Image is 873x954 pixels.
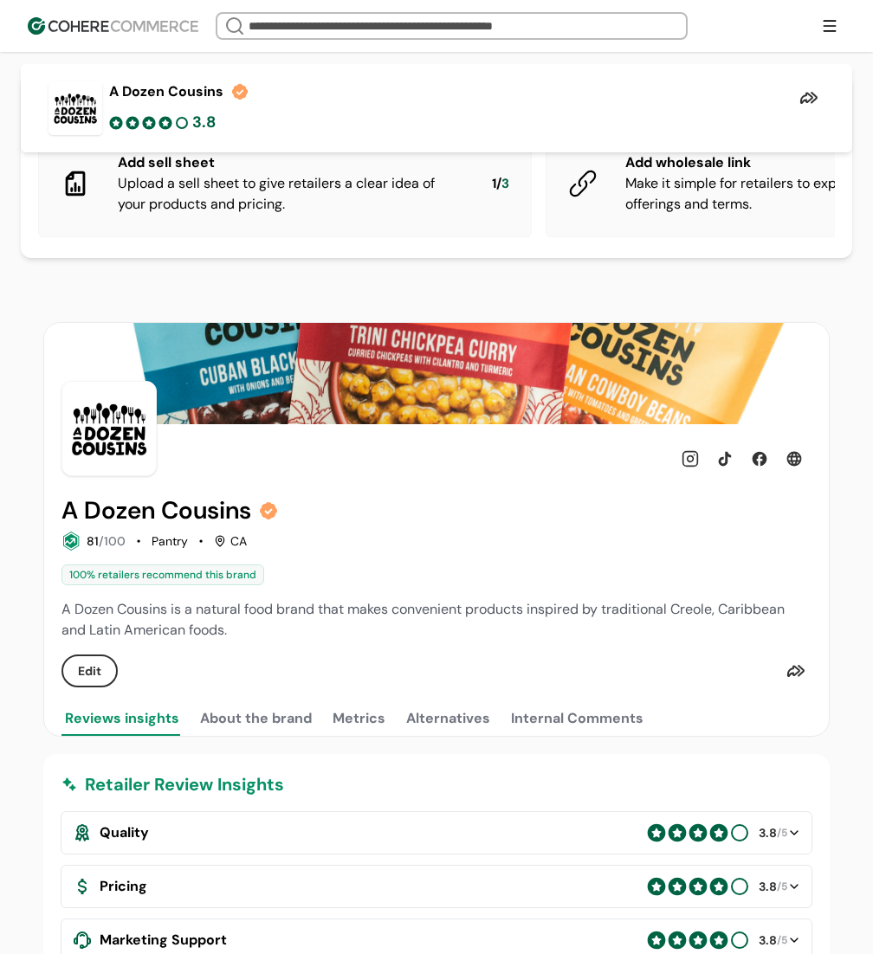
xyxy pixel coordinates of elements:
img: Cohere Logo [28,17,198,35]
img: Brand Photo [61,381,157,476]
div: Add sell sheet [118,152,464,173]
div: CA [214,532,247,551]
div: 100 % retailers recommend this brand [61,564,264,585]
div: Pricing [72,876,640,897]
span: 3 [501,174,509,194]
div: 3.8 [759,931,777,950]
div: Retailer Review Insights [61,771,812,797]
div: 3.8 [759,824,777,842]
div: Marketing Support [72,930,640,951]
div: Upload a sell sheet to give retailers a clear idea of your products and pricing. [118,173,464,215]
div: Pantry [152,532,188,551]
button: Alternatives [403,701,494,736]
button: Metrics [329,701,389,736]
button: About the brand [197,701,315,736]
div: 3.8 [759,878,777,896]
span: /100 [99,533,126,549]
div: /5 [756,931,787,950]
div: Internal Comments [511,708,643,729]
div: Quality [72,822,640,843]
span: 1 [492,174,496,194]
button: Edit [61,654,118,687]
span: A Dozen Cousins is a natural food brand that makes convenient products inspired by traditional Cr... [61,600,785,639]
img: Brand cover image [44,323,829,424]
div: /5 [756,824,787,842]
button: Reviews insights [61,701,183,736]
span: 81 [87,533,99,549]
div: /5 [756,878,787,896]
h2: A Dozen Cousins [61,497,251,525]
span: / [496,174,501,194]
